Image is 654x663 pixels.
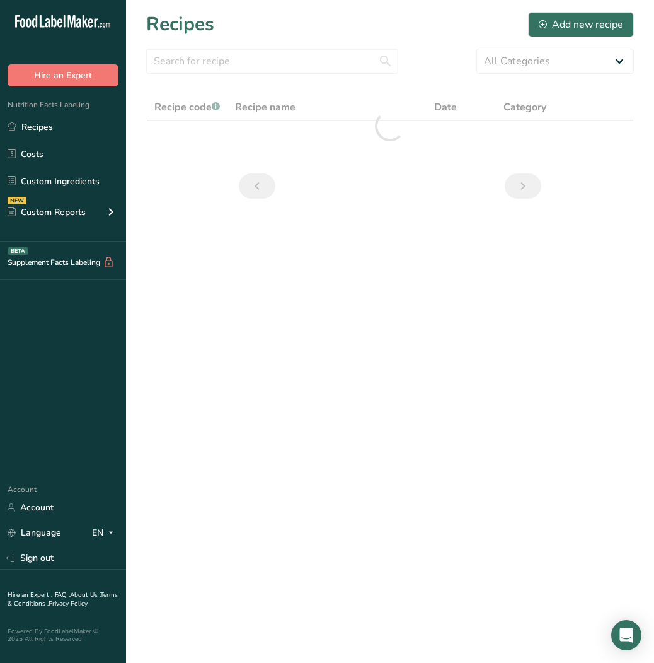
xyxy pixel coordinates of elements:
div: Add new recipe [539,17,623,32]
button: Hire an Expert [8,64,118,86]
div: Open Intercom Messenger [611,620,641,650]
a: Language [8,522,61,544]
a: Terms & Conditions . [8,590,118,608]
a: About Us . [70,590,100,599]
div: EN [92,525,118,541]
div: NEW [8,197,26,204]
h1: Recipes [146,10,214,38]
a: Privacy Policy [49,599,88,608]
div: Custom Reports [8,206,86,219]
div: BETA [8,247,28,255]
a: FAQ . [55,590,70,599]
button: Add new recipe [528,12,634,37]
a: Next page [505,173,541,199]
a: Previous page [239,173,275,199]
input: Search for recipe [146,49,398,74]
a: Hire an Expert . [8,590,52,599]
div: Powered By FoodLabelMaker © 2025 All Rights Reserved [8,628,118,643]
